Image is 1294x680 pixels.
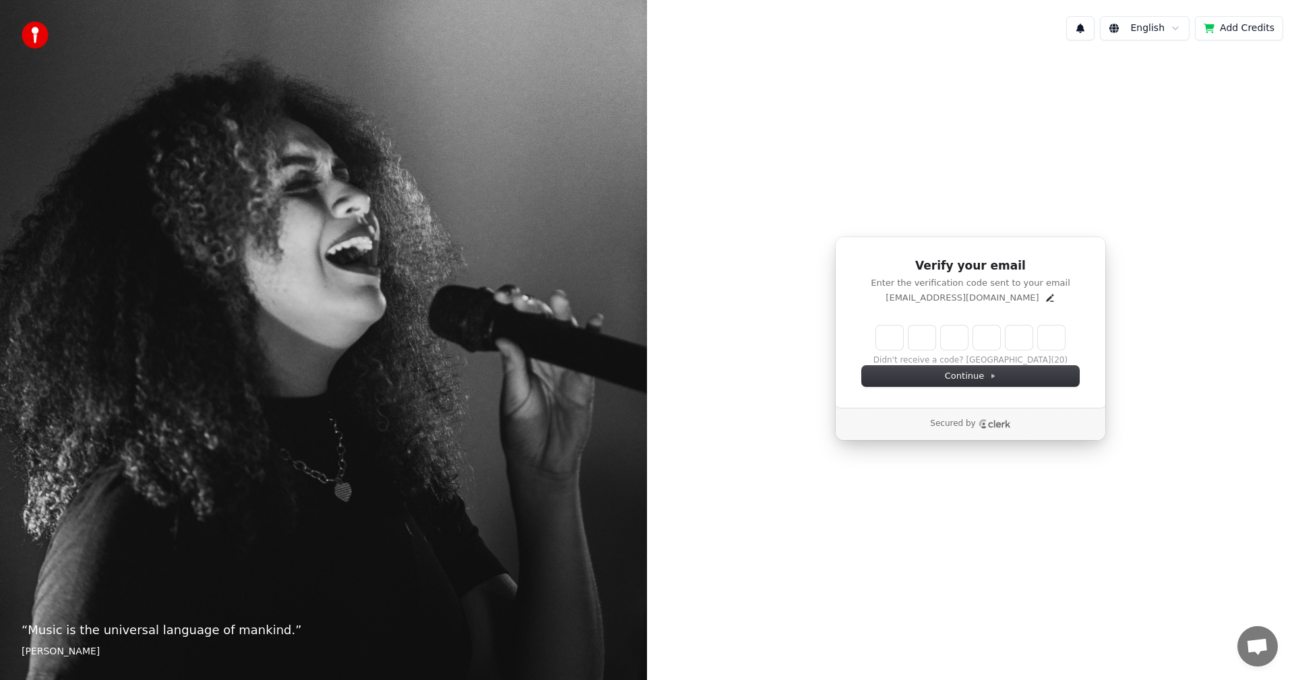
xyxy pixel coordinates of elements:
div: Відкритий чат [1237,626,1278,667]
input: Enter verification code [876,326,1065,350]
p: “ Music is the universal language of mankind. ” [22,621,625,640]
button: Edit [1045,292,1055,303]
button: Continue [862,366,1079,386]
p: Secured by [930,419,975,429]
p: [EMAIL_ADDRESS][DOMAIN_NAME] [886,292,1039,304]
button: Add Credits [1195,16,1283,40]
h1: Verify your email [862,258,1079,274]
footer: [PERSON_NAME] [22,645,625,658]
span: Continue [945,370,996,382]
p: Enter the verification code sent to your email [862,277,1079,289]
a: Clerk logo [979,419,1011,429]
img: youka [22,22,49,49]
